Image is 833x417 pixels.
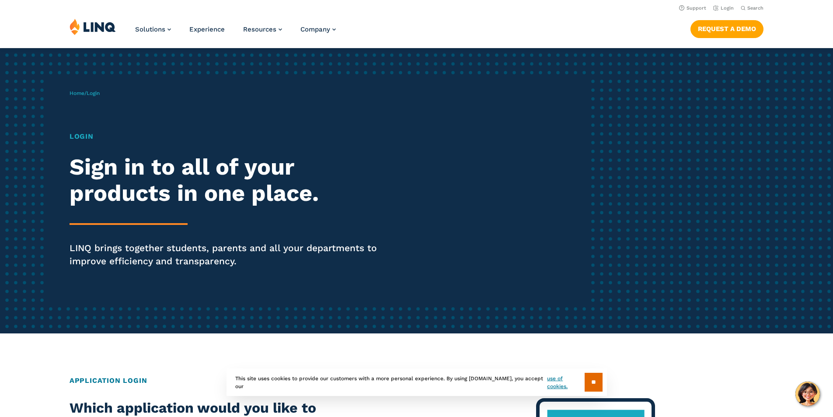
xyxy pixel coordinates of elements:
a: Experience [189,25,225,33]
span: Resources [243,25,276,33]
a: use of cookies. [547,375,584,390]
a: Company [300,25,336,33]
div: This site uses cookies to provide our customers with a more personal experience. By using [DOMAIN... [227,368,607,396]
a: Resources [243,25,282,33]
h1: Login [70,131,390,142]
button: Open Search Bar [741,5,763,11]
a: Home [70,90,84,96]
a: Support [679,5,706,11]
h2: Sign in to all of your products in one place. [70,154,390,207]
span: Login [87,90,100,96]
a: Request a Demo [690,20,763,38]
span: Company [300,25,330,33]
a: Solutions [135,25,171,33]
img: LINQ | K‑12 Software [70,18,116,35]
span: / [70,90,100,96]
h2: Application Login [70,375,763,386]
a: Login [713,5,734,11]
nav: Primary Navigation [135,18,336,47]
span: Solutions [135,25,165,33]
span: Search [747,5,763,11]
button: Hello, have a question? Let’s chat. [795,382,820,406]
p: LINQ brings together students, parents and all your departments to improve efficiency and transpa... [70,242,390,268]
nav: Button Navigation [690,18,763,38]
